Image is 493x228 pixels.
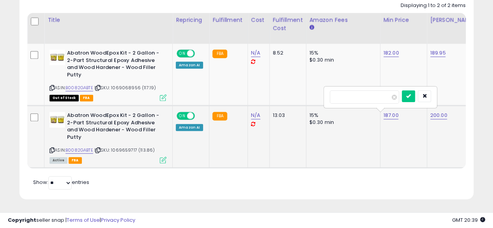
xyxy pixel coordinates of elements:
[49,157,67,164] span: All listings currently available for purchase on Amazon
[48,16,169,24] div: Title
[212,49,227,58] small: FBA
[251,111,260,119] a: N/A
[383,49,399,57] a: 182.00
[101,216,135,224] a: Privacy Policy
[194,113,206,119] span: OFF
[69,157,82,164] span: FBA
[67,216,100,224] a: Terms of Use
[65,147,93,154] a: B0082GABTE
[194,50,206,57] span: OFF
[94,147,155,153] span: | SKU: 1069659717 (113.86)
[94,85,156,91] span: | SKU: 1069068956 (117.19)
[65,85,93,91] a: B0082GABTE
[452,216,485,224] span: 2025-08-13 20:39 GMT
[176,62,203,69] div: Amazon AI
[67,49,162,80] b: Abatron WoodEpox Kit - 2 Gallon - 2-Part Structural Epoxy Adhesive and Wood Hardener - Wood Fille...
[176,16,206,24] div: Repricing
[212,112,227,120] small: FBA
[49,49,65,65] img: 41y7Hl6Ds1L._SL40_.jpg
[177,50,187,57] span: ON
[309,49,374,57] div: 15%
[273,112,300,119] div: 13.03
[49,95,79,101] span: All listings that are currently out of stock and unavailable for purchase on Amazon
[273,16,303,32] div: Fulfillment Cost
[309,24,314,31] small: Amazon Fees.
[8,216,36,224] strong: Copyright
[49,49,166,100] div: ASIN:
[309,57,374,64] div: $0.30 min
[33,179,89,186] span: Show: entries
[309,112,374,119] div: 15%
[67,112,162,143] b: Abatron WoodEpox Kit - 2 Gallon - 2-Part Structural Epoxy Adhesive and Wood Hardener - Wood Fille...
[49,112,65,127] img: 41y7Hl6Ds1L._SL40_.jpg
[212,16,244,24] div: Fulfillment
[251,49,260,57] a: N/A
[8,217,135,224] div: seller snap | |
[383,111,399,119] a: 187.00
[309,16,377,24] div: Amazon Fees
[49,112,166,163] div: ASIN:
[309,119,374,126] div: $0.30 min
[430,16,477,24] div: [PERSON_NAME]
[176,124,203,131] div: Amazon AI
[80,95,93,101] span: FBA
[251,16,266,24] div: Cost
[401,2,466,9] div: Displaying 1 to 2 of 2 items
[430,49,446,57] a: 189.95
[383,16,424,24] div: Min Price
[177,113,187,119] span: ON
[273,49,300,57] div: 8.52
[430,111,447,119] a: 200.00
